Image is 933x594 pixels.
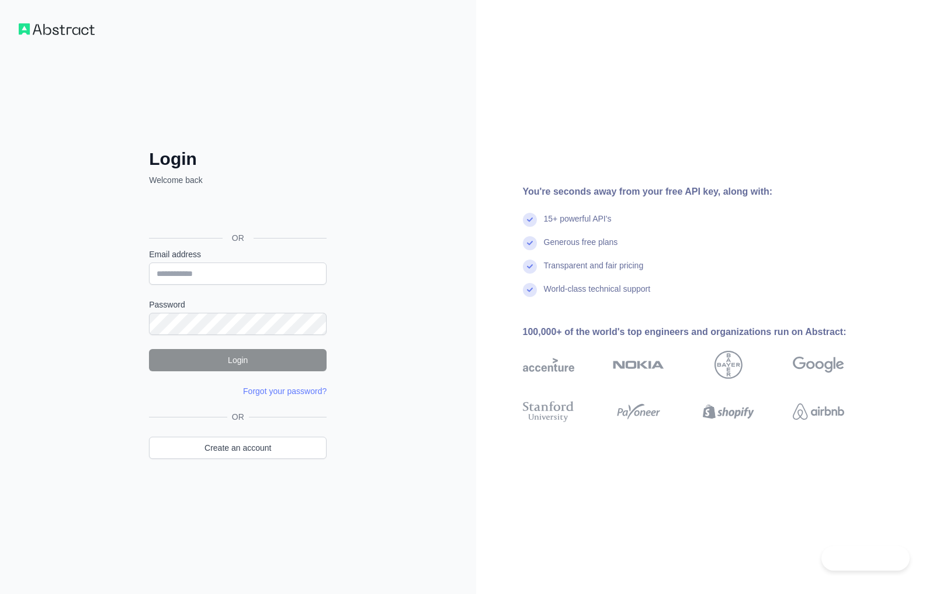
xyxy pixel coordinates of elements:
p: Welcome back [149,174,327,186]
div: World-class technical support [544,283,651,306]
img: check mark [523,236,537,250]
img: check mark [523,283,537,297]
img: shopify [703,399,754,424]
img: airbnb [793,399,844,424]
img: stanford university [523,399,574,424]
label: Password [149,299,327,310]
div: 15+ powerful API's [544,213,612,236]
span: OR [227,411,249,423]
img: bayer [715,351,743,379]
iframe: Toggle Customer Support [821,546,910,571]
img: google [793,351,844,379]
label: Email address [149,248,327,260]
img: payoneer [613,399,664,424]
img: check mark [523,213,537,227]
iframe: Sign in with Google Button [143,199,330,225]
img: accenture [523,351,574,379]
a: Create an account [149,437,327,459]
img: check mark [523,260,537,274]
img: nokia [613,351,664,379]
img: Workflow [19,23,95,35]
div: You're seconds away from your free API key, along with: [523,185,882,199]
h2: Login [149,148,327,170]
span: OR [223,232,254,244]
button: Login [149,349,327,371]
div: 100,000+ of the world's top engineers and organizations run on Abstract: [523,325,882,339]
div: Generous free plans [544,236,618,260]
div: Transparent and fair pricing [544,260,644,283]
a: Forgot your password? [243,386,327,396]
